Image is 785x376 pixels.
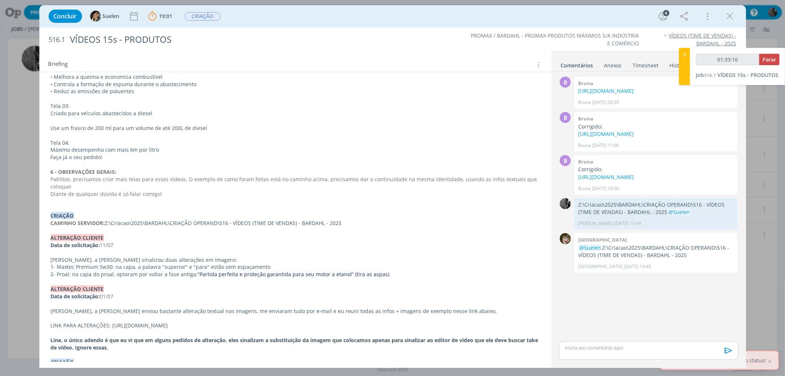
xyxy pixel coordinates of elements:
[669,59,692,69] a: Histórico
[51,146,540,154] p: Máximo desempenho com mais km por litro
[159,13,173,20] span: 19:01
[704,72,716,78] span: 516.1
[51,337,540,351] strong: Line, o único adendo é que eu vi que em alguns pedidos de alteração, eles sinalizam a substituiçã...
[578,201,733,216] p: Z:\Criacao\2025\BARDAHL\CRIAÇÃO OPERAND\516 - VÍDEOS (TIME DE VENDAS) - BARDAHL - 2025
[578,80,593,87] b: Bruna
[578,158,593,165] b: Bruna
[578,87,634,94] a: [URL][DOMAIN_NAME]
[560,198,571,209] img: P
[578,220,613,227] p: [PERSON_NAME]
[54,13,77,19] span: Concluir
[185,12,221,21] span: CRIAÇÃO
[51,102,540,110] p: Tela 03:
[100,293,114,300] span: 01/07
[51,73,540,81] p: • Melhora a queima e economiza combustível
[51,271,540,278] p: 2- Proal: na capa do proal, optaram por voltar a fase antiga:
[51,88,540,95] p: • Reduz as emissões de poluentes
[560,233,571,244] img: K
[717,71,778,78] span: VÍDEOS 15s - PRODUTOS
[51,124,540,132] p: Use um frasco de 200 ml para um volume de até 200L de diesel
[51,359,74,366] strong: CRIAÇÃO
[51,139,540,147] p: Tela 04:
[604,62,622,69] div: Anexos
[578,185,591,192] p: Bruna
[578,173,634,180] a: [URL][DOMAIN_NAME]
[90,11,101,22] img: S
[578,142,591,149] p: Bruna
[471,32,639,46] a: PROMAX / BARDAHL - PROMAX PRODUTOS MÁXIMOS S/A INDÚSTRIA E COMÉRCIO
[657,10,669,22] button: 4
[51,263,540,271] p: 1- Maxtec Premium 5w30: na capa, a palavra "superior" e "para" estão sem espaçamento
[560,77,571,88] div: B
[578,166,733,173] p: Corrigido:
[51,190,162,197] span: Diante de qualquer dúvida é só falar comigo!
[578,263,623,270] p: [GEOGRAPHIC_DATA]
[51,219,105,226] strong: CAMINHO SERVIDOR:
[51,110,540,117] p: Criado para veículos abastecidos a diesel
[578,236,627,243] b: [GEOGRAPHIC_DATA]
[759,54,779,65] button: Parar
[48,59,68,69] span: Briefing
[103,14,120,19] span: Suelen
[90,11,120,22] button: SSuelen
[51,212,74,219] strong: CRIAÇÃO
[668,208,690,215] span: @Suelen
[51,256,540,264] p: [PERSON_NAME], a [PERSON_NAME] sinalizou duas alterações em imagens:
[578,115,593,122] b: Bruna
[614,220,641,227] span: [DATE] 15:49
[624,263,651,270] span: [DATE] 14:49
[592,142,619,149] span: [DATE] 11:06
[763,56,776,63] span: Parar
[663,10,669,16] div: 4
[51,234,104,241] strong: ALTERAÇÃO CLIENTE
[184,12,221,21] button: CRIAÇÃO
[579,244,601,251] span: @Suelen
[51,176,539,190] span: Pablitos, precisamos criar mais telas para esses vídeos. O exemplo de como foram feitas está no c...
[51,293,100,300] strong: Data de solicitação:
[592,185,619,192] span: [DATE] 18:00
[39,5,746,368] div: dialog
[67,31,447,49] div: VÍDEOS 15s - PRODUTOS
[198,271,390,278] span: “Partida perfeita e proteção garantida para seu motor a etanol” (tira as aspas)
[561,59,594,69] a: Comentários
[146,10,174,22] button: 19:01
[592,99,619,106] span: [DATE] 00:30
[51,242,100,249] strong: Data de solicitação:
[51,154,540,161] p: Faça já o seu pedido!
[49,10,82,23] button: Concluir
[51,285,104,292] strong: ALTERAÇÃO CLIENTE
[633,59,659,69] a: Timesheet
[49,36,66,44] span: 516.1
[51,308,540,315] p: [PERSON_NAME], a [PERSON_NAME] enviou bastante alteração textual nas imagens, me enviaram tudo po...
[100,242,114,249] span: 11/07
[51,219,540,227] p: Z:\Criacao\2025\BARDAHL\CRIAÇÃO OPERAND\516 - VÍDEOS (TIME DE VENDAS) - BARDAHL - 2025
[51,322,540,329] p: LINK PARA ALTERAÇÕES: [URL][DOMAIN_NAME]
[578,130,634,137] a: [URL][DOMAIN_NAME]
[578,99,591,106] p: Bruna
[560,112,571,123] div: B
[578,244,733,259] p: Z:\Criacao\2025\BARDAHL\CRIAÇÃO OPERAND\516 - VÍDEOS (TIME DE VENDAS) - BARDAHL - 2025
[669,32,736,46] a: VÍDEOS (TIME DE VENDAS) - BARDAHL - 2025
[696,71,778,78] a: Job516.1VÍDEOS 15s - PRODUTOS
[51,81,540,88] p: • Controla a formação de espuma durante o abastecimento
[51,168,117,175] strong: 6 - OBSERVAÇÕES GERAIS:
[578,123,733,130] p: Corrigido:
[560,155,571,166] div: B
